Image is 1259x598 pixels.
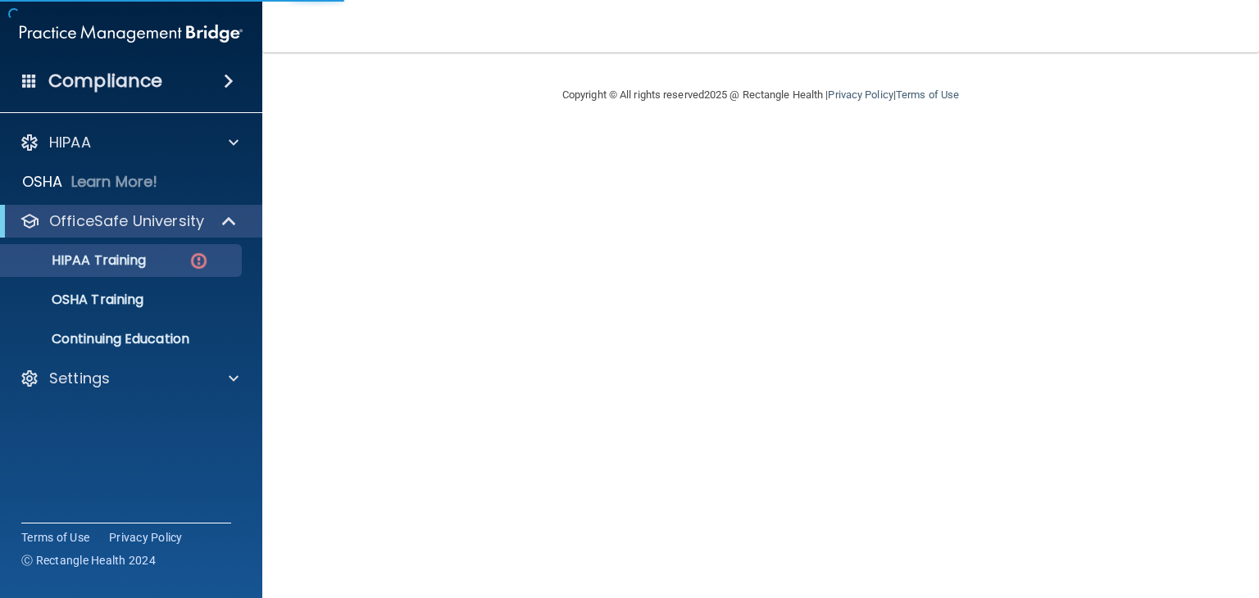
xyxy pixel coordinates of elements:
a: Privacy Policy [109,529,183,546]
h4: Compliance [48,70,162,93]
p: OSHA [22,172,63,192]
p: Settings [49,369,110,388]
a: Terms of Use [21,529,89,546]
p: HIPAA Training [11,252,146,269]
a: Terms of Use [896,88,959,101]
div: Copyright © All rights reserved 2025 @ Rectangle Health | | [461,69,1060,121]
p: OSHA Training [11,292,143,308]
a: OfficeSafe University [20,211,238,231]
img: danger-circle.6113f641.png [189,251,209,271]
p: Learn More! [71,172,158,192]
p: HIPAA [49,133,91,152]
a: HIPAA [20,133,239,152]
a: Privacy Policy [828,88,893,101]
img: PMB logo [20,17,243,50]
span: Ⓒ Rectangle Health 2024 [21,552,156,569]
p: Continuing Education [11,331,234,347]
a: Settings [20,369,239,388]
p: OfficeSafe University [49,211,204,231]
